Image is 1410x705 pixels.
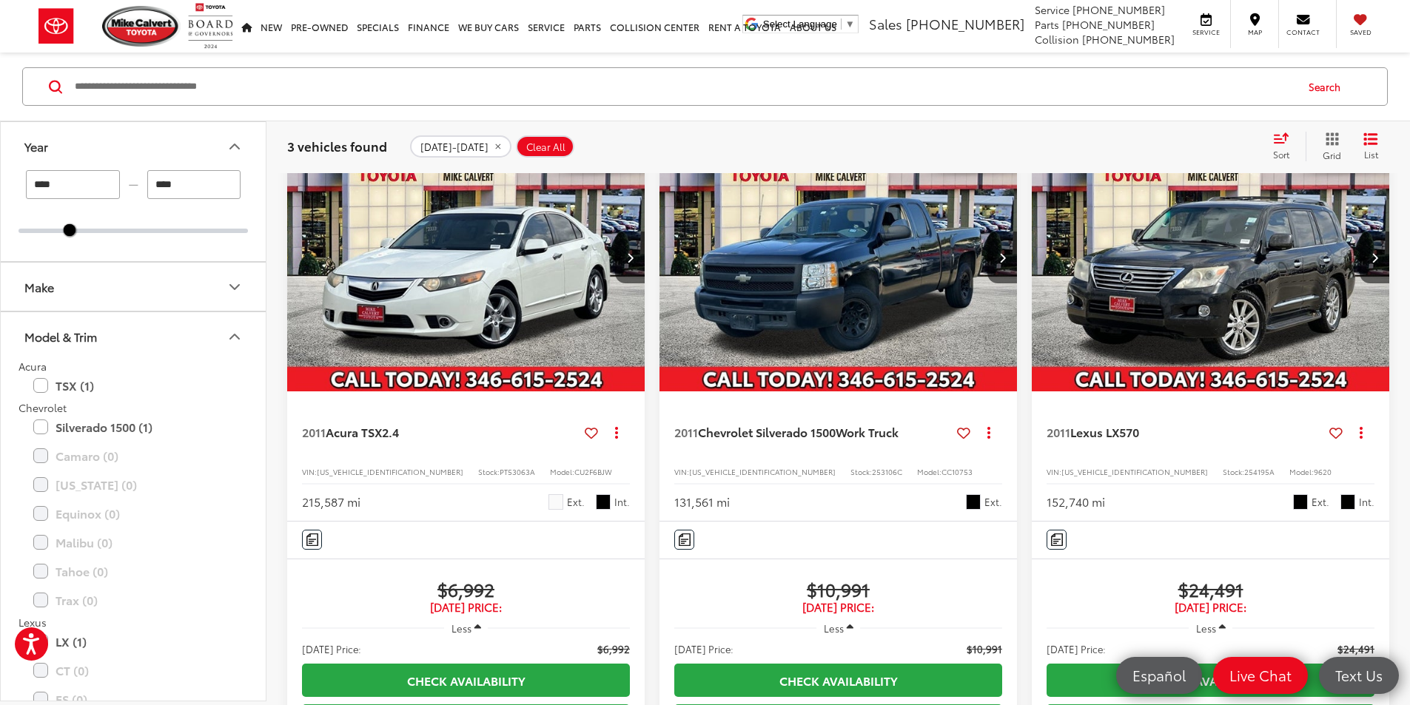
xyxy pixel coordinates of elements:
label: Camaro (0) [33,443,233,469]
span: Contact [1286,27,1320,37]
button: Next image [615,232,645,283]
span: Int. [614,495,630,509]
span: [DATE] Price: [674,600,1002,615]
div: 2011 Lexus LX 570 0 [1031,123,1391,391]
span: Ebony [596,494,611,509]
span: Ext. [567,495,585,509]
button: Comments [674,530,694,550]
a: 2011Lexus LX570 [1047,424,1323,440]
span: Model: [917,466,941,477]
span: [PHONE_NUMBER] [906,14,1024,33]
div: Year [226,138,244,155]
span: dropdown dots [1360,426,1363,438]
span: — [124,178,143,191]
div: Model & Trim [24,329,97,343]
span: Acura TSX [326,423,382,440]
a: Live Chat [1213,657,1308,694]
button: Actions [976,419,1002,445]
span: 254195A [1244,466,1275,477]
div: 2011 Acura TSX 2.4 0 [286,123,646,391]
span: Sort [1273,148,1289,161]
span: $10,991 [674,578,1002,600]
span: [PHONE_NUMBER] [1072,2,1165,17]
img: Mike Calvert Toyota [102,6,181,47]
div: 131,561 mi [674,493,730,510]
span: [DATE] Price: [674,641,733,656]
span: Less [451,621,471,635]
a: 2011Acura TSX2.4 [302,424,579,440]
span: $10,991 [967,641,1002,656]
span: [DATE] Price: [302,600,630,615]
span: Int. [1359,495,1374,509]
button: Grid View [1306,132,1352,161]
div: Make [24,280,54,294]
span: 3 vehicles found [287,137,387,155]
span: Stock: [1223,466,1244,477]
span: Grid [1323,149,1341,161]
img: 2011 Lexus LX 570 [1031,123,1391,393]
button: Select sort value [1266,132,1306,161]
div: Make [226,278,244,296]
label: Trax (0) [33,587,233,613]
span: Live Chat [1222,666,1299,684]
span: 570 [1119,423,1139,440]
input: Search by Make, Model, or Keyword [73,69,1295,104]
span: ▼ [845,18,855,30]
span: Sales [869,14,902,33]
span: Onyx Black [1293,494,1308,509]
span: List [1363,148,1378,161]
button: Comments [1047,530,1067,550]
img: Comments [679,533,691,546]
span: Lexus [19,615,47,630]
label: Equinox (0) [33,501,233,527]
div: 152,740 mi [1047,493,1105,510]
a: Text Us [1319,657,1399,694]
img: 2011 Acura TSX 2.4 [286,123,646,393]
a: Check Availability [1047,664,1374,697]
span: Text Us [1328,666,1390,684]
a: 2011 Chevrolet Silverado 1500 Work Truck2011 Chevrolet Silverado 1500 Work Truck2011 Chevrolet Si... [659,123,1018,391]
a: Check Availability [302,664,630,697]
span: Black [1340,494,1355,509]
button: Less [444,615,489,641]
span: Clear All [526,141,565,152]
a: Check Availability [674,664,1002,697]
span: [DATE]-[DATE] [420,141,489,152]
span: 253106C [872,466,902,477]
span: Service [1189,27,1223,37]
button: YearYear [1,122,267,170]
span: 9620 [1314,466,1332,477]
input: minimum [26,170,120,199]
span: Service [1035,2,1070,17]
button: remove 2011-2011 [410,135,511,158]
img: Comments [1051,533,1063,546]
span: Lexus LX [1070,423,1119,440]
label: [US_STATE] (0) [33,472,233,498]
span: Ext. [984,495,1002,509]
span: [DATE] Price: [1047,600,1374,615]
span: VIN: [1047,466,1061,477]
span: Español [1125,666,1193,684]
button: Actions [1349,419,1374,445]
span: Less [1196,621,1216,635]
span: $24,491 [1047,578,1374,600]
label: Malibu (0) [33,530,233,556]
span: Acura [19,359,47,374]
span: [DATE] Price: [1047,641,1106,656]
span: 2011 [1047,423,1070,440]
div: 2011 Chevrolet Silverado 1500 Work Truck 0 [659,123,1018,391]
span: [PHONE_NUMBER] [1082,32,1175,47]
button: Less [816,615,861,641]
span: Black [966,494,981,509]
span: Collision [1035,32,1079,47]
label: Tahoe (0) [33,559,233,584]
span: $6,992 [302,578,630,600]
img: Comments [306,533,318,546]
span: Map [1238,27,1271,37]
input: maximum [147,170,241,199]
span: Stock: [850,466,872,477]
a: Español [1116,657,1202,694]
span: VIN: [302,466,317,477]
span: Work Truck [836,423,899,440]
span: ​ [841,18,842,30]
